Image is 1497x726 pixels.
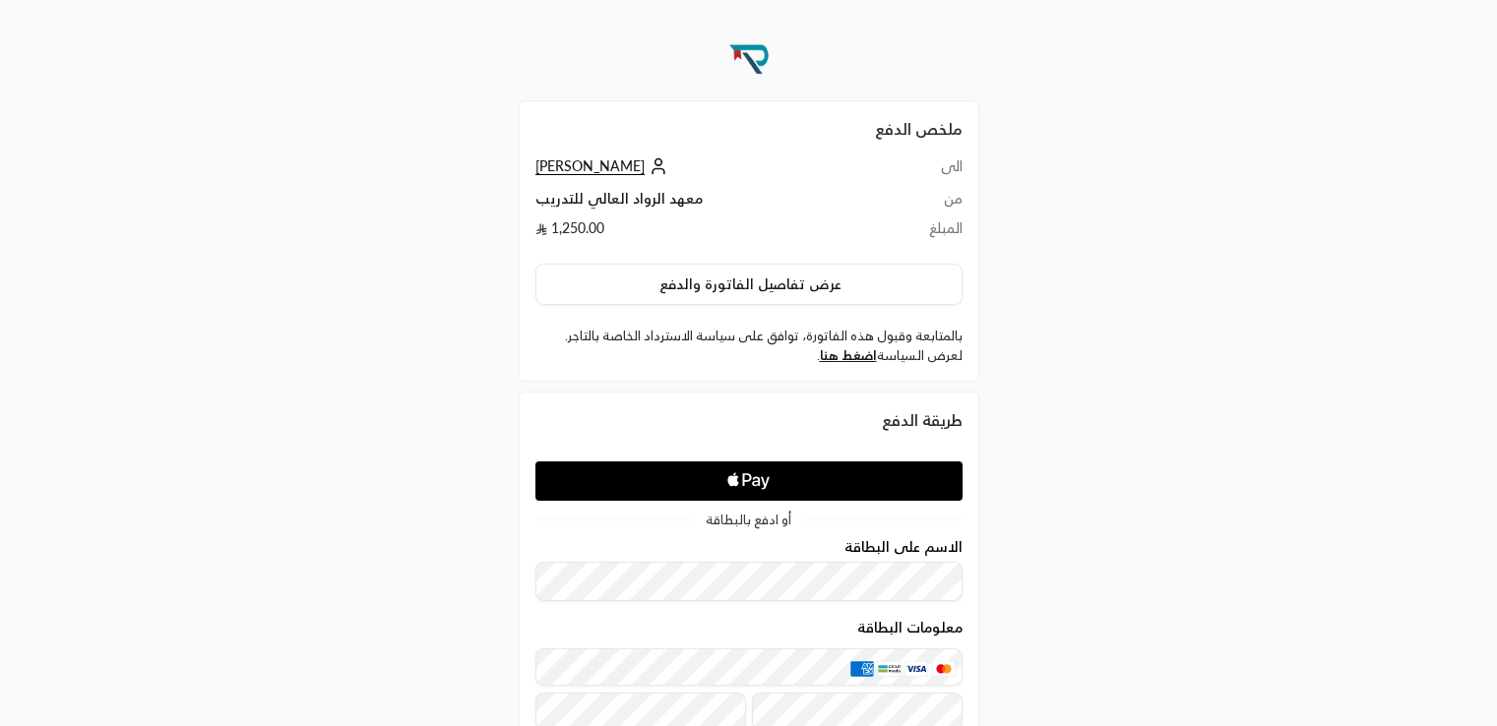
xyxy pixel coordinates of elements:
div: طريقة الدفع [535,408,963,432]
button: عرض تفاصيل الفاتورة والدفع [535,264,963,305]
input: بطاقة ائتمانية [535,648,963,686]
div: الاسم على البطاقة [535,539,963,601]
td: من [891,189,962,218]
img: MADA [877,661,901,677]
a: اضغط هنا [820,347,877,363]
img: AMEX [850,661,874,677]
h2: ملخص الدفع [535,117,963,141]
a: [PERSON_NAME] [535,157,672,174]
span: [PERSON_NAME] [535,157,645,175]
span: أو ادفع بالبطاقة [706,514,791,526]
td: 1,250.00 [535,218,892,248]
img: Company Logo [722,31,776,85]
label: بالمتابعة وقبول هذه الفاتورة، توافق على سياسة الاسترداد الخاصة بالتاجر. لعرض السياسة . [535,327,963,365]
label: الاسم على البطاقة [844,539,963,555]
img: MasterCard [932,661,956,677]
td: الى [891,156,962,189]
img: Visa [904,661,928,677]
legend: معلومات البطاقة [857,620,963,635]
td: معهد الرواد العالي للتدريب [535,189,892,218]
td: المبلغ [891,218,962,248]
